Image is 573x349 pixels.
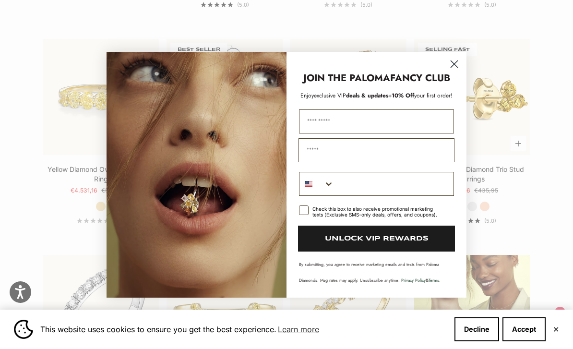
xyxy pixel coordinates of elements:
span: Enjoy [300,91,314,100]
a: Privacy Policy [401,277,426,283]
button: Close [553,326,559,332]
strong: FANCY CLUB [390,71,450,85]
span: + your first order! [388,91,453,100]
button: UNLOCK VIP REWARDS [298,226,455,252]
button: Decline [454,317,499,341]
strong: JOIN THE PALOMA [303,71,390,85]
span: exclusive VIP [314,91,346,100]
input: Email [298,138,454,162]
p: By submitting, you agree to receive marketing emails and texts from Paloma Diamonds. Msg rates ma... [299,261,454,283]
span: & . [401,277,441,283]
button: Accept [502,317,546,341]
button: Close dialog [446,56,463,72]
span: 10% Off [392,91,414,100]
span: deals & updates [314,91,388,100]
a: Learn more [276,322,321,337]
img: United States [305,180,312,188]
a: Terms [429,277,439,283]
img: Loading... [107,52,286,298]
div: Check this box to also receive promotional marketing texts (Exclusive SMS-only deals, offers, and... [312,206,442,217]
span: This website uses cookies to ensure you get the best experience. [40,322,447,337]
button: Search Countries [299,172,334,195]
img: Cookie banner [14,320,33,339]
input: First Name [299,109,454,133]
